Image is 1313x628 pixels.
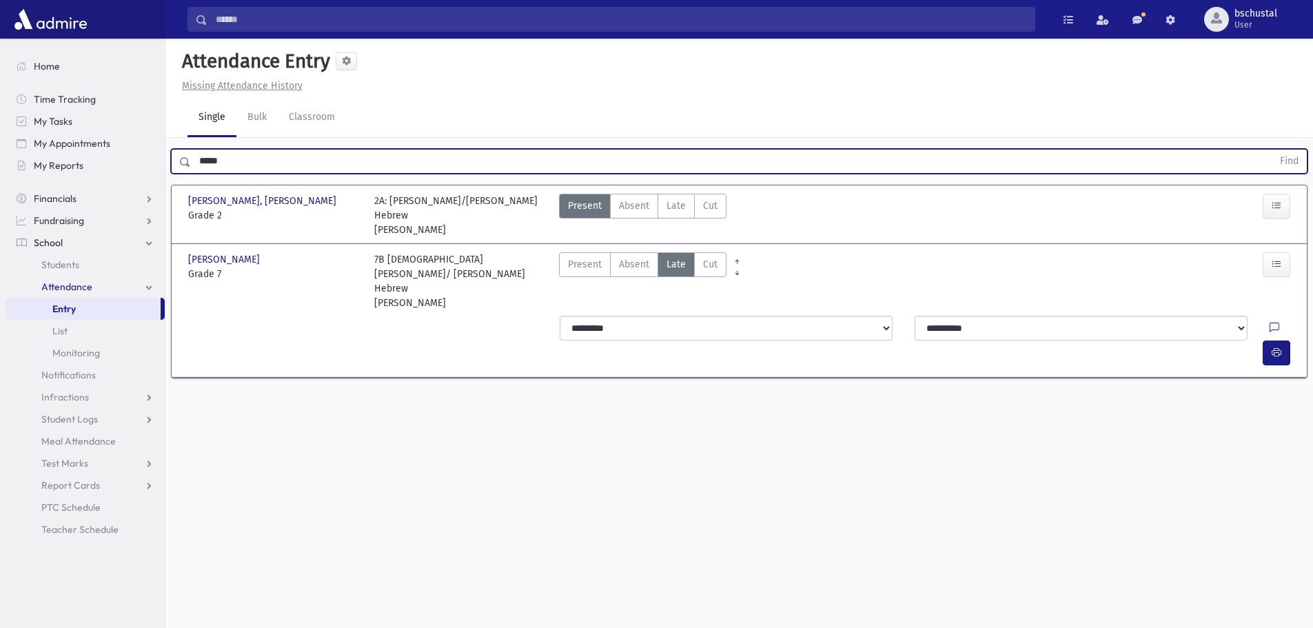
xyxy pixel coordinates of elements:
[568,257,602,272] span: Present
[34,115,72,128] span: My Tasks
[559,194,726,237] div: AttTypes
[34,60,60,72] span: Home
[6,474,165,496] a: Report Cards
[41,479,100,492] span: Report Cards
[176,80,303,92] a: Missing Attendance History
[188,194,339,208] span: [PERSON_NAME], [PERSON_NAME]
[666,199,686,213] span: Late
[187,99,236,137] a: Single
[41,391,89,403] span: Infractions
[34,214,84,227] span: Fundraising
[207,7,1035,32] input: Search
[6,55,165,77] a: Home
[52,347,100,359] span: Monitoring
[6,408,165,430] a: Student Logs
[666,257,686,272] span: Late
[236,99,278,137] a: Bulk
[188,267,360,281] span: Grade 7
[619,199,649,213] span: Absent
[703,199,717,213] span: Cut
[41,369,96,381] span: Notifications
[374,252,547,310] div: 7B [DEMOGRAPHIC_DATA][PERSON_NAME]/ [PERSON_NAME] Hebrew [PERSON_NAME]
[34,137,110,150] span: My Appointments
[41,259,79,271] span: Students
[188,208,360,223] span: Grade 2
[41,281,92,293] span: Attendance
[41,457,88,469] span: Test Marks
[6,254,165,276] a: Students
[34,236,63,249] span: School
[6,232,165,254] a: School
[619,257,649,272] span: Absent
[6,132,165,154] a: My Appointments
[6,188,165,210] a: Financials
[11,6,90,33] img: AdmirePro
[41,501,101,514] span: PTC Schedule
[278,99,346,137] a: Classroom
[41,435,116,447] span: Meal Attendance
[6,320,165,342] a: List
[34,192,77,205] span: Financials
[188,252,263,267] span: [PERSON_NAME]
[176,50,330,73] h5: Attendance Entry
[6,452,165,474] a: Test Marks
[6,298,161,320] a: Entry
[41,523,119,536] span: Teacher Schedule
[52,303,76,315] span: Entry
[6,364,165,386] a: Notifications
[6,110,165,132] a: My Tasks
[6,276,165,298] a: Attendance
[374,194,547,237] div: 2A: [PERSON_NAME]/[PERSON_NAME] Hebrew [PERSON_NAME]
[6,154,165,176] a: My Reports
[6,496,165,518] a: PTC Schedule
[52,325,68,337] span: List
[41,413,98,425] span: Student Logs
[34,159,83,172] span: My Reports
[559,252,726,310] div: AttTypes
[1234,19,1277,30] span: User
[703,257,717,272] span: Cut
[1272,150,1307,173] button: Find
[6,342,165,364] a: Monitoring
[568,199,602,213] span: Present
[6,386,165,408] a: Infractions
[6,430,165,452] a: Meal Attendance
[1234,8,1277,19] span: bschustal
[34,93,96,105] span: Time Tracking
[6,210,165,232] a: Fundraising
[182,80,303,92] u: Missing Attendance History
[6,88,165,110] a: Time Tracking
[6,518,165,540] a: Teacher Schedule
